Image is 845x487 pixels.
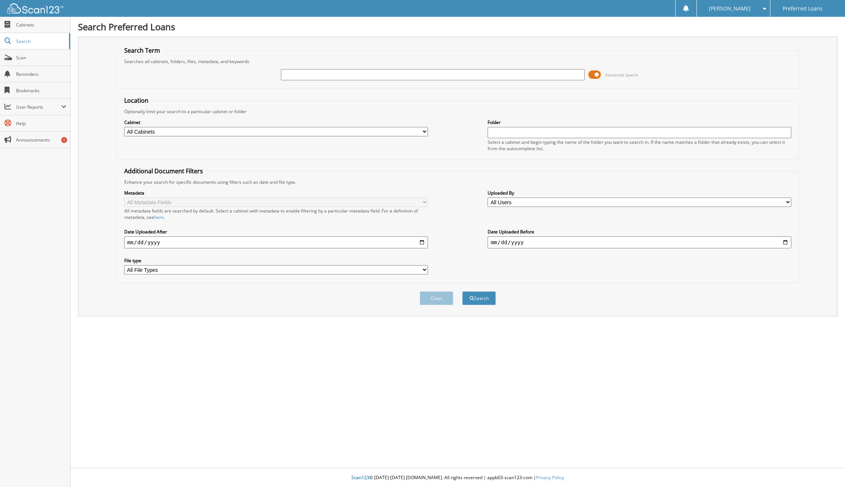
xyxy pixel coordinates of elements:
[121,96,152,105] legend: Location
[783,6,823,11] span: Preferred Loans
[16,55,66,61] span: Scan
[16,104,61,110] span: User Reports
[16,22,66,28] span: Cabinets
[420,291,453,305] button: Clear
[7,3,63,13] img: scan123-logo-white.svg
[488,236,791,248] input: end
[71,469,845,487] div: © [DATE]-[DATE] [DOMAIN_NAME]. All rights reserved | appb03-scan123-com |
[605,72,638,78] span: Advanced Search
[121,46,164,55] legend: Search Term
[16,120,66,127] span: Help
[351,474,369,481] span: Scan123
[124,236,428,248] input: start
[154,214,164,220] a: here
[61,137,67,143] div: 1
[536,474,564,481] a: Privacy Policy
[16,137,66,143] span: Announcements
[124,119,428,125] label: Cabinet
[121,108,795,115] div: Optionally limit your search to a particular cabinet or folder
[709,6,751,11] span: [PERSON_NAME]
[488,139,791,152] div: Select a cabinet and begin typing the name of the folder you want to search in. If the name match...
[124,190,428,196] label: Metadata
[16,71,66,77] span: Reminders
[462,291,496,305] button: Search
[488,229,791,235] label: Date Uploaded Before
[124,229,428,235] label: Date Uploaded After
[121,58,795,65] div: Searches all cabinets, folders, files, metadata, and keywords
[488,119,791,125] label: Folder
[488,190,791,196] label: Uploaded By
[121,167,207,175] legend: Additional Document Filters
[121,179,795,185] div: Enhance your search for specific documents using filters such as date and file type.
[16,87,66,94] span: Bookmarks
[124,257,428,264] label: File type
[124,208,428,220] div: All metadata fields are searched by default. Select a cabinet with metadata to enable filtering b...
[16,38,65,44] span: Search
[78,21,838,33] h1: Search Preferred Loans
